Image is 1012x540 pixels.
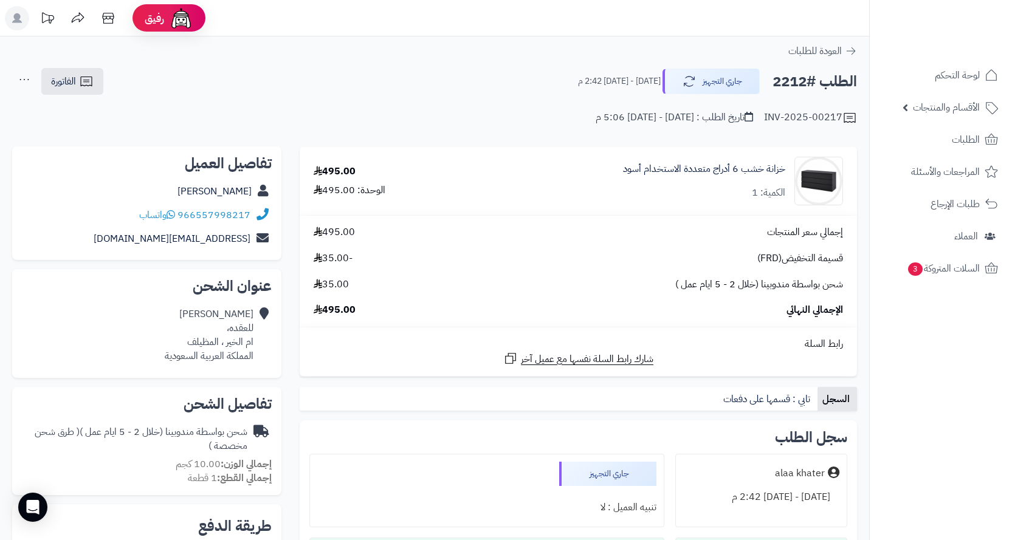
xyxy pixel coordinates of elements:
[188,471,272,485] small: 1 قطعة
[18,493,47,522] div: Open Intercom Messenger
[929,21,1000,47] img: logo-2.png
[177,184,252,199] a: [PERSON_NAME]
[314,165,356,179] div: 495.00
[217,471,272,485] strong: إجمالي القطع:
[176,457,272,471] small: 10.00 كجم
[503,351,653,366] a: شارك رابط السلة نفسها مع عميل آخر
[145,11,164,26] span: رفيق
[767,225,843,239] span: إجمالي سعر المنتجات
[788,44,857,58] a: العودة للطلبات
[818,387,857,411] a: السجل
[773,69,857,94] h2: الطلب #2212
[521,352,653,366] span: شارك رابط السلة نفسها مع عميل آخر
[877,190,1005,219] a: طلبات الإرجاع
[314,303,356,317] span: 495.00
[596,111,753,125] div: تاريخ الطلب : [DATE] - [DATE] 5:06 م
[752,186,785,200] div: الكمية: 1
[775,467,825,480] div: alaa khater
[314,183,385,197] div: الوحدة: 495.00
[764,111,857,125] div: INV-2025-00217
[177,208,250,222] a: 966557998217
[578,75,661,87] small: [DATE] - [DATE] 2:42 م
[913,99,980,116] span: الأقسام والمنتجات
[198,519,272,533] h2: طريقة الدفع
[683,485,839,509] div: [DATE] - [DATE] 2:42 م
[317,496,656,519] div: تنبيه العميل : لا
[165,307,253,363] div: [PERSON_NAME] للعقده، ام الخير ، المظيلف المملكة العربية السعودية
[718,387,818,411] a: تابي : قسمها على دفعات
[94,231,250,246] a: [EMAIL_ADDRESS][DOMAIN_NAME]
[221,457,272,471] strong: إجمالي الوزن:
[911,163,980,180] span: المراجعات والأسئلة
[877,222,1005,251] a: العملاء
[139,208,175,222] a: واتساب
[675,278,843,292] span: شحن بواسطة مندوبينا (خلال 2 - 5 ايام عمل )
[51,74,76,89] span: الفاتورة
[35,425,247,453] span: ( طرق شحن مخصصة )
[169,6,193,30] img: ai-face.png
[314,225,355,239] span: 495.00
[22,397,272,411] h2: تفاصيل الشحن
[623,162,785,176] a: خزانة خشب 6 أدراج متعددة الاستخدام أسود
[877,61,1005,90] a: لوحة التحكم
[22,156,272,171] h2: تفاصيل العميل
[795,157,842,205] img: 1752135892-1735224706-1-1000x1000-90x90.jpg
[663,69,760,94] button: جاري التجهيز
[314,278,349,292] span: 35.00
[954,228,978,245] span: العملاء
[305,337,852,351] div: رابط السلة
[877,157,1005,186] a: المراجعات والأسئلة
[32,6,63,33] a: تحديثات المنصة
[559,462,656,486] div: جاري التجهيز
[907,260,980,277] span: السلات المتروكة
[931,196,980,213] span: طلبات الإرجاع
[787,303,843,317] span: الإجمالي النهائي
[757,251,843,265] span: قسيمة التخفيض(FRD)
[935,67,980,84] span: لوحة التحكم
[877,125,1005,154] a: الطلبات
[314,251,353,265] span: -35.00
[952,131,980,148] span: الطلبات
[22,279,272,293] h2: عنوان الشحن
[41,68,103,95] a: الفاتورة
[907,262,923,276] span: 3
[775,430,847,445] h3: سجل الطلب
[877,254,1005,283] a: السلات المتروكة3
[788,44,842,58] span: العودة للطلبات
[22,425,247,453] div: شحن بواسطة مندوبينا (خلال 2 - 5 ايام عمل )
